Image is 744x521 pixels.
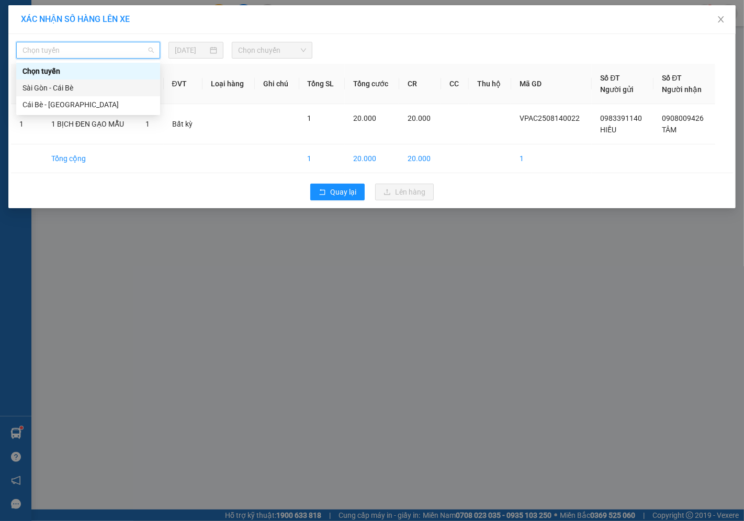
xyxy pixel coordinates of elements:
span: Người nhận [662,85,702,94]
th: CC [441,64,469,104]
th: Mã GD [511,64,592,104]
div: Cái Bè - [GEOGRAPHIC_DATA] [22,99,154,110]
span: Quay lại [330,186,356,198]
td: 20.000 [345,144,399,173]
td: Tổng cộng [43,144,137,173]
span: 0908009426 [662,114,704,122]
td: 1 [11,104,43,144]
div: Chọn tuyến [22,65,154,77]
span: Người gửi [600,85,634,94]
span: XÁC NHẬN SỐ HÀNG LÊN XE [21,14,130,24]
span: TÂM [662,126,677,134]
span: Số ĐT [662,74,682,82]
td: 1 [299,144,345,173]
td: 1 BỊCH ĐEN GẠO MẪU [43,104,137,144]
th: Thu hộ [469,64,511,104]
span: Chọn chuyến [238,42,306,58]
span: VPAC2508140022 [520,114,580,122]
td: Bất kỳ [164,104,203,144]
div: Sài Gòn - Cái Bè [22,82,154,94]
span: Chọn tuyến [22,42,154,58]
button: Close [706,5,736,35]
span: Số ĐT [600,74,620,82]
span: Nhận: [89,10,115,21]
div: 0977287533 [89,34,196,49]
span: 1 [308,114,312,122]
span: 20.000 [353,114,376,122]
div: 0946688789 [9,34,82,49]
th: Loại hàng [202,64,255,104]
span: Gửi: [9,10,25,21]
div: Sài Gòn - Cái Bè [16,80,160,96]
button: uploadLên hàng [375,184,434,200]
div: Chọn tuyến [16,63,160,80]
td: 1 [511,144,592,173]
span: HIẾU [600,126,616,134]
th: Ghi chú [255,64,299,104]
div: TÍN [9,21,82,34]
div: VP [GEOGRAPHIC_DATA] [89,9,196,34]
span: rollback [319,188,326,197]
span: close [717,15,725,24]
span: 1 [145,120,150,128]
span: 20.000 [408,114,431,122]
td: 20.000 [399,144,441,173]
button: rollbackQuay lại [310,184,365,200]
th: STT [11,64,43,104]
div: Tên hàng: 1 PB TRẢ THU 680.000Đ MÃ VPSG2508140109 ( : 1 ) [9,56,196,95]
th: Tổng SL [299,64,345,104]
th: CR [399,64,441,104]
span: 0983391140 [600,114,642,122]
div: VP An Cư [9,9,82,21]
input: 14/08/2025 [175,44,208,56]
th: Tổng cước [345,64,399,104]
div: Cái Bè - Sài Gòn [16,96,160,113]
th: ĐVT [164,64,203,104]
